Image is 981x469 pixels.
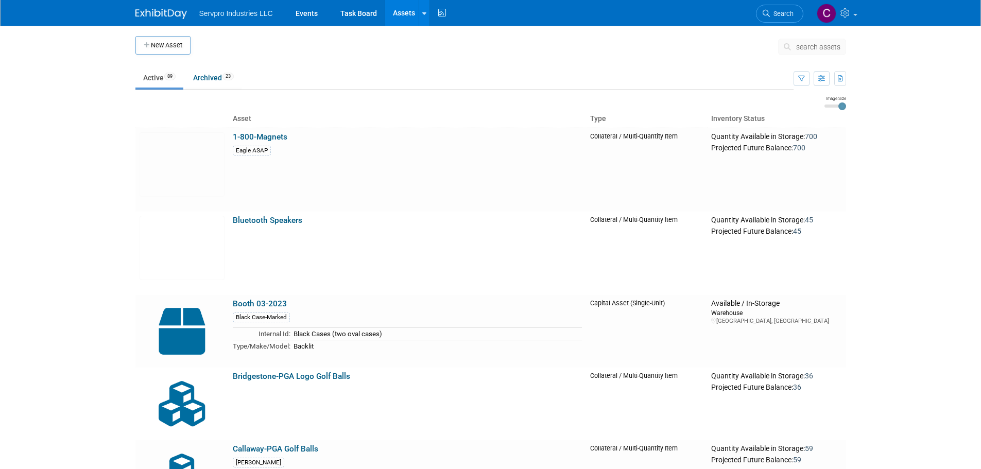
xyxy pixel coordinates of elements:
[586,110,708,128] th: Type
[233,372,350,381] a: Bridgestone-PGA Logo Golf Balls
[793,456,801,464] span: 59
[135,36,191,55] button: New Asset
[185,68,242,88] a: Archived23
[711,216,841,225] div: Quantity Available in Storage:
[805,216,813,224] span: 45
[796,43,840,51] span: search assets
[805,444,813,453] span: 59
[233,146,271,155] div: Eagle ASAP
[233,299,287,308] a: Booth 03-2023
[711,454,841,465] div: Projected Future Balance:
[711,225,841,236] div: Projected Future Balance:
[586,128,708,212] td: Collateral / Multi-Quantity Item
[233,458,284,467] div: [PERSON_NAME]
[290,328,582,340] td: Black Cases (two oval cases)
[824,95,846,101] div: Image Size
[233,444,318,454] a: Callaway-PGA Golf Balls
[586,368,708,440] td: Collateral / Multi-Quantity Item
[140,372,225,436] img: Collateral-Icon-2.png
[586,212,708,295] td: Collateral / Multi-Quantity Item
[805,132,817,141] span: 700
[233,132,287,142] a: 1-800-Magnets
[817,4,836,23] img: Chris Chassagneux
[793,144,805,152] span: 700
[233,312,290,322] div: Black Case-Marked
[793,383,801,391] span: 36
[199,9,273,18] span: Servpro Industries LLC
[140,299,225,363] img: Capital-Asset-Icon-2.png
[711,317,841,325] div: [GEOGRAPHIC_DATA], [GEOGRAPHIC_DATA]
[711,142,841,153] div: Projected Future Balance:
[711,381,841,392] div: Projected Future Balance:
[233,216,302,225] a: Bluetooth Speakers
[756,5,803,23] a: Search
[805,372,813,380] span: 36
[711,299,841,308] div: Available / In-Storage
[793,227,801,235] span: 45
[290,340,582,352] td: Backlit
[135,9,187,19] img: ExhibitDay
[135,68,183,88] a: Active89
[778,39,846,55] button: search assets
[233,328,290,340] td: Internal Id:
[711,308,841,317] div: Warehouse
[770,10,794,18] span: Search
[164,73,176,80] span: 89
[711,372,841,381] div: Quantity Available in Storage:
[711,132,841,142] div: Quantity Available in Storage:
[233,340,290,352] td: Type/Make/Model:
[229,110,586,128] th: Asset
[711,444,841,454] div: Quantity Available in Storage:
[222,73,234,80] span: 23
[586,295,708,368] td: Capital Asset (Single-Unit)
